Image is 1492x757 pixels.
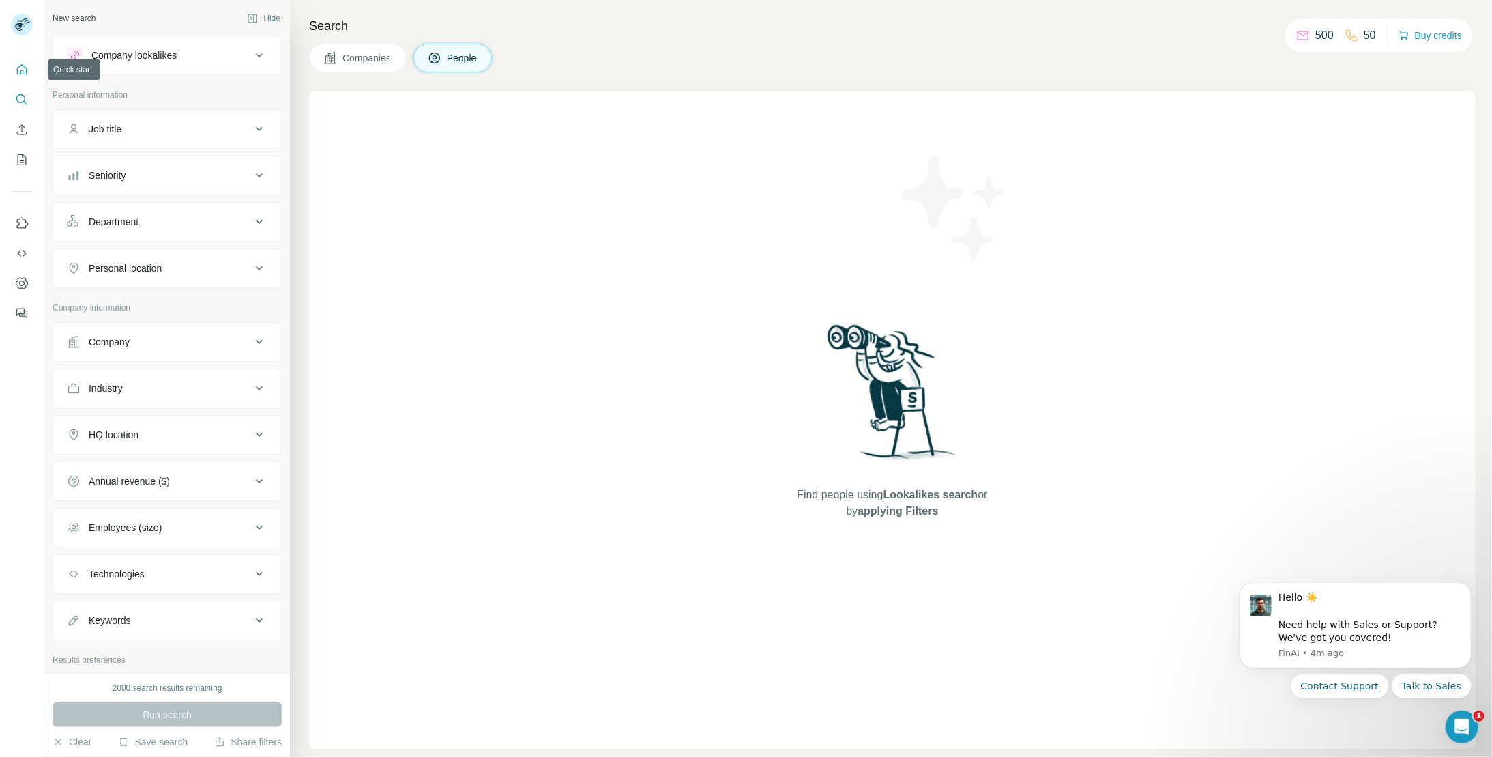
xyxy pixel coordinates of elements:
[53,159,281,192] button: Seniority
[53,326,281,358] button: Company
[11,301,33,326] button: Feedback
[1364,27,1376,44] p: 50
[1474,711,1484,722] span: 1
[53,735,91,749] button: Clear
[89,382,123,395] div: Industry
[1315,27,1334,44] p: 500
[89,335,130,349] div: Company
[89,169,126,182] div: Seniority
[53,418,281,451] button: HQ location
[783,487,1001,519] span: Find people using or by
[53,205,281,238] button: Department
[883,489,978,500] span: Lookalikes search
[53,39,281,72] button: Company lookalikes
[892,146,1015,269] img: Surfe Illustration - Stars
[89,122,121,136] div: Job title
[447,51,478,65] span: People
[11,241,33,266] button: Use Surfe API
[237,8,290,29] button: Hide
[89,614,130,627] div: Keywords
[53,558,281,590] button: Technologies
[118,735,188,749] button: Save search
[53,511,281,544] button: Employees (size)
[53,12,96,25] div: New search
[89,215,138,229] div: Department
[53,89,282,101] p: Personal information
[11,271,33,296] button: Dashboard
[821,321,963,473] img: Surfe Illustration - Woman searching with binoculars
[309,16,1476,35] h4: Search
[89,261,162,275] div: Personal location
[1446,711,1478,743] iframe: Intercom live chat
[214,735,282,749] button: Share filters
[91,48,177,62] div: Company lookalikes
[858,505,938,517] span: applying Filters
[1399,26,1462,45] button: Buy credits
[342,51,392,65] span: Companies
[53,302,282,314] p: Company information
[89,567,145,581] div: Technologies
[53,113,281,145] button: Job title
[113,682,222,694] div: 2000 search results remaining
[53,465,281,498] button: Annual revenue ($)
[53,372,281,405] button: Industry
[11,211,33,235] button: Use Surfe on LinkedIn
[89,428,138,442] div: HQ location
[53,654,282,666] p: Results preferences
[11,147,33,172] button: My lists
[53,604,281,637] button: Keywords
[53,252,281,285] button: Personal location
[11,57,33,82] button: Quick start
[89,474,170,488] div: Annual revenue ($)
[11,87,33,112] button: Search
[11,117,33,142] button: Enrich CSV
[1219,567,1492,750] iframe: Intercom notifications message
[89,521,162,534] div: Employees (size)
